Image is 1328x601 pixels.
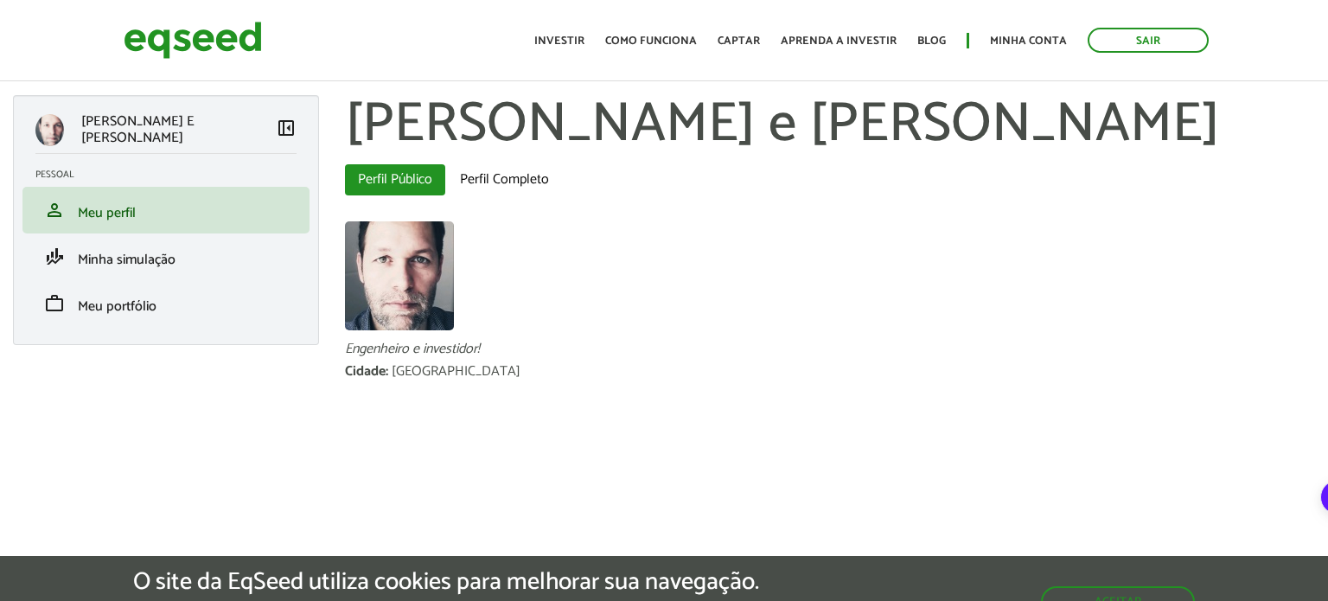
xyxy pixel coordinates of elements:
[78,295,156,318] span: Meu portfólio
[22,280,310,327] li: Meu portfólio
[345,95,1315,156] h1: [PERSON_NAME] e [PERSON_NAME]
[534,35,584,47] a: Investir
[1088,28,1209,53] a: Sair
[81,113,276,146] p: [PERSON_NAME] E [PERSON_NAME]
[718,35,760,47] a: Captar
[35,293,297,314] a: workMeu portfólio
[78,201,136,225] span: Meu perfil
[133,569,759,596] h5: O site da EqSeed utiliza cookies para melhorar sua navegação.
[447,164,562,195] a: Perfil Completo
[386,360,388,383] span: :
[35,246,297,267] a: finance_modeMinha simulação
[392,365,520,379] div: [GEOGRAPHIC_DATA]
[781,35,897,47] a: Aprenda a investir
[35,169,310,180] h2: Pessoal
[22,187,310,233] li: Meu perfil
[345,221,454,330] a: Ver perfil do usuário.
[35,200,297,221] a: personMeu perfil
[917,35,946,47] a: Blog
[345,164,445,195] a: Perfil Público
[990,35,1067,47] a: Minha conta
[345,365,392,379] div: Cidade
[345,221,454,330] img: Foto de Damon Pena e Souza
[124,17,262,63] img: EqSeed
[276,118,297,138] span: left_panel_close
[345,342,1315,356] div: Engenheiro e investidor!
[44,293,65,314] span: work
[22,233,310,280] li: Minha simulação
[78,248,176,272] span: Minha simulação
[44,200,65,221] span: person
[276,118,297,142] a: Colapsar menu
[605,35,697,47] a: Como funciona
[44,246,65,267] span: finance_mode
